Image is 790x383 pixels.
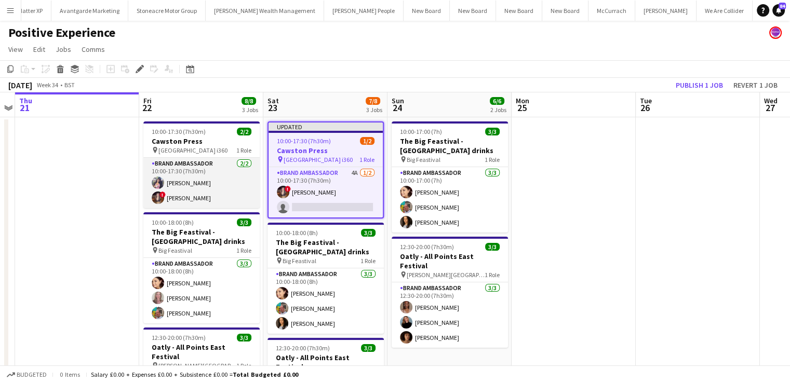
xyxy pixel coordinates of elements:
span: 10:00-18:00 (8h) [276,229,318,237]
div: 3 Jobs [366,106,382,114]
span: 2/2 [237,128,251,135]
span: Sat [267,96,279,105]
button: New Board [496,1,542,21]
h3: Cawston Press [143,136,260,146]
span: 3/3 [485,243,500,251]
button: McCurrach [588,1,635,21]
span: 3/3 [237,218,251,226]
button: [PERSON_NAME] People [324,1,404,21]
app-card-role: Brand Ambassador3/310:00-18:00 (8h)[PERSON_NAME][PERSON_NAME][PERSON_NAME] [143,258,260,323]
span: 26 [638,102,652,114]
span: Edit [33,45,45,54]
a: Edit [29,43,49,56]
button: [PERSON_NAME] [635,1,697,21]
span: 10:00-17:30 (7h30m) [277,137,331,145]
span: Week 34 [34,81,60,89]
span: 1 Role [360,257,376,265]
span: 1 Role [236,146,251,154]
span: Big Feastival [283,257,316,265]
span: Big Feastival [407,156,440,163]
app-job-card: 10:00-18:00 (8h)3/3The Big Feastival - [GEOGRAPHIC_DATA] drinks Big Feastival1 RoleBrand Ambassad... [143,212,260,323]
span: 6/6 [490,97,504,105]
span: [PERSON_NAME][GEOGRAPHIC_DATA] [158,362,236,370]
span: 12:30-20:00 (7h30m) [276,344,330,352]
span: Jobs [56,45,71,54]
span: 10:00-18:00 (8h) [152,218,194,226]
span: 12:30-20:00 (7h30m) [152,334,206,341]
button: Revert 1 job [729,78,782,92]
span: Wed [764,96,778,105]
span: 3/3 [237,334,251,341]
span: Big Feastival [158,247,192,254]
span: 10:00-17:00 (7h) [400,128,442,135]
span: 3/3 [361,229,376,237]
span: 0 items [57,371,82,378]
app-card-role: Brand Ambassador3/312:30-20:00 (7h30m)[PERSON_NAME][PERSON_NAME][PERSON_NAME] [392,282,508,348]
div: 2 Jobs [490,106,506,114]
app-job-card: 10:00-17:30 (7h30m)2/2Cawston Press [GEOGRAPHIC_DATA] i3601 RoleBrand Ambassador2/210:00-17:30 (7... [143,121,260,208]
div: BST [64,81,75,89]
app-card-role: Brand Ambassador3/310:00-17:00 (7h)[PERSON_NAME][PERSON_NAME][PERSON_NAME] [392,167,508,232]
span: Sun [392,96,404,105]
h3: Oatly - All Points East Festival [143,343,260,361]
a: Comms [77,43,109,56]
span: 3/3 [485,128,500,135]
div: 3 Jobs [242,106,258,114]
span: ! [285,186,291,192]
app-job-card: 12:30-20:00 (7h30m)3/3Oatly - All Points East Festival [PERSON_NAME][GEOGRAPHIC_DATA]1 RoleBrand ... [392,237,508,348]
button: Stoneacre Motor Group [128,1,206,21]
span: Budgeted [17,371,47,378]
button: New Board [404,1,450,21]
span: 8/8 [242,97,256,105]
span: [PERSON_NAME][GEOGRAPHIC_DATA] [407,271,485,279]
span: 1 Role [485,156,500,163]
span: 23 [266,102,279,114]
span: 1 Role [359,156,374,163]
h1: Positive Experience [8,25,115,40]
app-job-card: 10:00-17:00 (7h)3/3The Big Feastival - [GEOGRAPHIC_DATA] drinks Big Feastival1 RoleBrand Ambassad... [392,121,508,232]
a: View [4,43,27,56]
span: 24 [390,102,404,114]
button: Matter XP [9,1,51,21]
app-job-card: 10:00-18:00 (8h)3/3The Big Feastival - [GEOGRAPHIC_DATA] drinks Big Feastival1 RoleBrand Ambassad... [267,223,384,334]
h3: The Big Feastival - [GEOGRAPHIC_DATA] drinks [143,227,260,246]
button: New Board [450,1,496,21]
h3: Oatly - All Points East Festival [392,252,508,270]
span: 1 Role [485,271,500,279]
button: We Are Collider [697,1,753,21]
span: Thu [19,96,32,105]
a: 84 [772,4,785,17]
span: 7/8 [366,97,380,105]
span: 1 Role [236,247,251,254]
button: New Board [542,1,588,21]
span: 1 Role [236,362,251,370]
h3: Cawston Press [269,146,383,155]
div: Salary £0.00 + Expenses £0.00 + Subsistence £0.00 = [91,371,298,378]
h3: Oatly - All Points East Festival [267,353,384,372]
span: Mon [516,96,529,105]
span: Comms [82,45,105,54]
a: Jobs [51,43,75,56]
span: 12:30-20:00 (7h30m) [400,243,454,251]
app-job-card: Updated10:00-17:30 (7h30m)1/2Cawston Press [GEOGRAPHIC_DATA] i3601 RoleBrand Ambassador4A1/210:00... [267,121,384,218]
span: 27 [762,102,778,114]
button: Publish 1 job [672,78,727,92]
span: 10:00-17:30 (7h30m) [152,128,206,135]
div: Updated [269,122,383,131]
span: 22 [142,102,152,114]
h3: The Big Feastival - [GEOGRAPHIC_DATA] drinks [267,238,384,256]
app-card-role: Brand Ambassador3/310:00-18:00 (8h)[PERSON_NAME][PERSON_NAME][PERSON_NAME] [267,268,384,334]
app-card-role: Brand Ambassador4A1/210:00-17:30 (7h30m)![PERSON_NAME] [269,167,383,217]
app-card-role: Brand Ambassador2/210:00-17:30 (7h30m)[PERSON_NAME]![PERSON_NAME] [143,158,260,208]
div: [DATE] [8,80,32,90]
span: 21 [18,102,32,114]
button: Budgeted [5,369,48,380]
span: Total Budgeted £0.00 [233,371,298,378]
app-user-avatar: Florence Watkinson [769,26,782,39]
span: [GEOGRAPHIC_DATA] i360 [158,146,227,154]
